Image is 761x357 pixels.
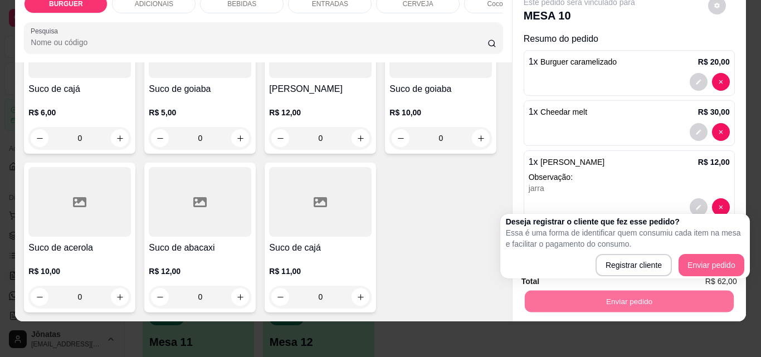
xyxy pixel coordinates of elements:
p: Essa é uma forma de identificar quem consumiu cada item na mesa e facilitar o pagamento do consumo. [506,227,744,250]
button: decrease-product-quantity [151,288,169,306]
p: Resumo do pedido [524,32,735,46]
p: Observação: [529,172,730,183]
button: decrease-product-quantity [690,123,708,141]
p: MESA 10 [524,8,635,23]
button: increase-product-quantity [231,288,249,306]
p: R$ 10,00 [28,266,131,277]
p: 1 x [529,155,605,169]
h4: Suco de cajá [269,241,372,255]
button: Registrar cliente [596,254,672,276]
p: R$ 5,00 [149,107,251,118]
p: R$ 10,00 [389,107,492,118]
p: R$ 12,00 [149,266,251,277]
p: 1 x [529,55,617,69]
h4: Suco de goiaba [389,82,492,96]
button: increase-product-quantity [352,129,369,147]
input: Pesquisa [31,37,487,48]
button: Enviar pedido [679,254,744,276]
button: Enviar pedido [524,290,733,312]
span: [PERSON_NAME] [540,158,604,167]
span: Burguer caramelizado [540,57,617,66]
p: R$ 6,00 [28,107,131,118]
button: decrease-product-quantity [690,198,708,216]
h2: Deseja registrar o cliente que fez esse pedido? [506,216,744,227]
p: R$ 12,00 [269,107,372,118]
button: decrease-product-quantity [712,198,730,216]
h4: [PERSON_NAME] [269,82,372,96]
button: decrease-product-quantity [392,129,409,147]
p: R$ 20,00 [698,56,730,67]
label: Pesquisa [31,26,62,36]
p: R$ 30,00 [698,106,730,118]
h4: Suco de abacaxi [149,241,251,255]
h4: Suco de goiaba [149,82,251,96]
button: increase-product-quantity [111,129,129,147]
h4: Suco de cajá [28,82,131,96]
button: increase-product-quantity [472,129,490,147]
span: R$ 62,00 [705,275,737,287]
h4: Suco de acerola [28,241,131,255]
button: decrease-product-quantity [712,73,730,91]
p: 1 x [529,105,587,119]
button: decrease-product-quantity [151,129,169,147]
button: increase-product-quantity [111,288,129,306]
p: R$ 11,00 [269,266,372,277]
strong: Total [521,277,539,286]
button: decrease-product-quantity [712,123,730,141]
button: decrease-product-quantity [271,129,289,147]
p: R$ 12,00 [698,157,730,168]
button: decrease-product-quantity [31,288,48,306]
button: decrease-product-quantity [271,288,289,306]
div: jarra [529,183,730,194]
span: Cheedar melt [540,107,587,116]
button: increase-product-quantity [231,129,249,147]
button: increase-product-quantity [352,288,369,306]
button: decrease-product-quantity [31,129,48,147]
button: decrease-product-quantity [690,73,708,91]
